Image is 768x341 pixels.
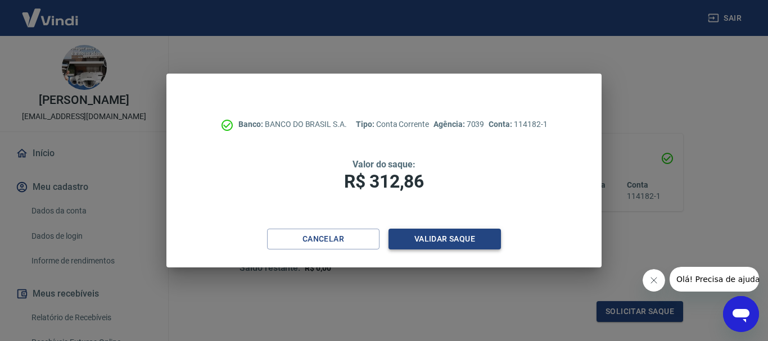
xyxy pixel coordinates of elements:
span: Banco: [238,120,265,129]
span: Olá! Precisa de ajuda? [7,8,94,17]
span: Tipo: [356,120,376,129]
span: Valor do saque: [353,159,415,170]
button: Cancelar [267,229,380,249]
p: BANCO DO BRASIL S.A. [238,119,347,130]
iframe: Fechar mensagem [643,269,665,292]
span: R$ 312,86 [344,171,424,192]
p: 114182-1 [489,119,547,130]
iframe: Mensagem da empresa [670,267,759,292]
span: Conta: [489,120,514,129]
p: Conta Corrente [356,119,429,130]
iframe: Botão para abrir a janela de mensagens [723,296,759,332]
p: 7039 [433,119,484,130]
span: Agência: [433,120,467,129]
button: Validar saque [388,229,501,249]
